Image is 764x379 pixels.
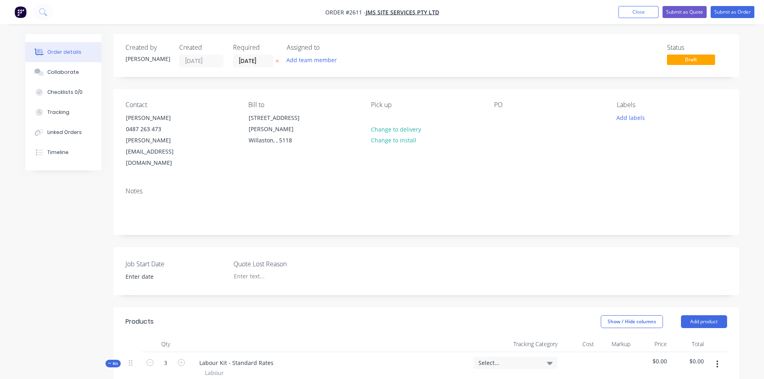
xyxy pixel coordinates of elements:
div: Assigned to [287,44,367,51]
div: Total [670,336,707,352]
div: [PERSON_NAME][EMAIL_ADDRESS][DOMAIN_NAME] [126,135,193,168]
div: Price [634,336,670,352]
div: Tracking Category [470,336,561,352]
div: Kit [105,360,121,367]
div: Timeline [47,149,69,156]
div: [STREET_ADDRESS][PERSON_NAME] [249,112,315,135]
button: Order details [25,42,101,62]
div: Labour Kit - Standard Rates [193,357,280,369]
button: Submit as Quote [663,6,707,18]
input: Enter date [120,271,220,283]
span: $0.00 [637,357,667,365]
div: [PERSON_NAME]0487 263 473[PERSON_NAME][EMAIL_ADDRESS][DOMAIN_NAME] [119,112,199,169]
button: Timeline [25,142,101,162]
div: Contact [126,101,235,109]
button: Submit as Order [711,6,754,18]
button: Add labels [612,112,649,123]
div: Cost [561,336,597,352]
label: Quote Lost Reason [233,259,334,269]
div: Created by [126,44,170,51]
span: Select... [478,359,539,367]
button: Collaborate [25,62,101,82]
div: Bill to [248,101,358,109]
button: Add team member [287,55,341,65]
button: Show / Hide columns [601,315,663,328]
span: Order #2611 - [325,8,366,16]
div: PO [494,101,604,109]
div: 0487 263 473 [126,124,193,135]
span: Draft [667,55,715,65]
div: Notes [126,187,727,195]
button: Linked Orders [25,122,101,142]
div: Collaborate [47,69,79,76]
div: [PERSON_NAME] [126,112,193,124]
span: $0.00 [673,357,703,365]
button: Change to install [367,135,420,146]
button: Add team member [282,55,341,65]
div: Willaston, , 5118 [249,135,315,146]
div: Products [126,317,154,326]
button: Tracking [25,102,101,122]
span: Kit [108,361,118,367]
a: JMS Site Services Pty Ltd [366,8,439,16]
div: Labels [617,101,727,109]
button: Close [618,6,659,18]
img: Factory [14,6,26,18]
div: Linked Orders [47,129,82,136]
div: Created [179,44,223,51]
div: Status [667,44,727,51]
div: Pick up [371,101,481,109]
button: Add product [681,315,727,328]
div: Order details [47,49,81,56]
div: Qty [142,336,190,352]
button: Change to delivery [367,124,425,134]
div: Checklists 0/0 [47,89,83,96]
div: Tracking [47,109,69,116]
div: [STREET_ADDRESS][PERSON_NAME]Willaston, , 5118 [242,112,322,146]
label: Job Start Date [126,259,226,269]
div: Markup [597,336,634,352]
button: Checklists 0/0 [25,82,101,102]
span: Labour [205,369,224,377]
div: Required [233,44,277,51]
div: [PERSON_NAME] [126,55,170,63]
